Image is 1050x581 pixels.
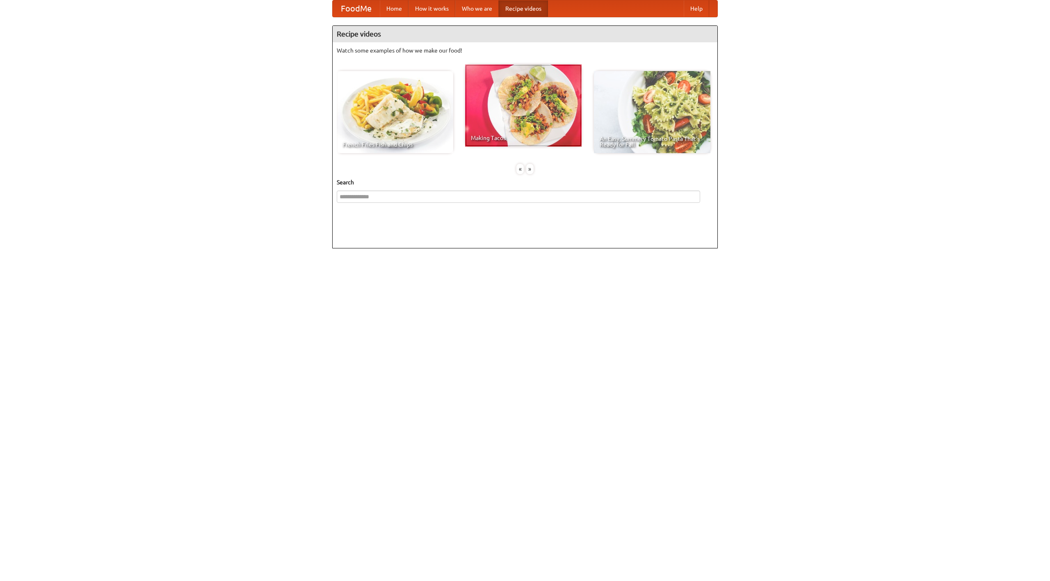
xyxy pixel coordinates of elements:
[337,178,713,186] h5: Search
[455,0,499,17] a: Who we are
[333,26,717,42] h4: Recipe videos
[600,136,705,147] span: An Easy, Summery Tomato Pasta That's Ready for Fall
[594,71,710,153] a: An Easy, Summery Tomato Pasta That's Ready for Fall
[499,0,548,17] a: Recipe videos
[337,46,713,55] p: Watch some examples of how we make our food!
[465,64,582,147] a: Making Tacos
[684,0,709,17] a: Help
[337,71,453,153] a: French Fries Fish and Chips
[526,164,534,174] div: »
[409,0,455,17] a: How it works
[471,135,576,141] span: Making Tacos
[516,164,524,174] div: «
[380,0,409,17] a: Home
[342,142,447,147] span: French Fries Fish and Chips
[333,0,380,17] a: FoodMe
